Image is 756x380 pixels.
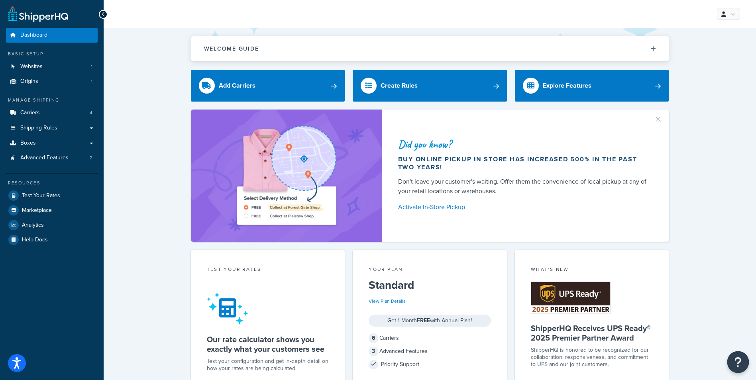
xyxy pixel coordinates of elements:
span: Test Your Rates [22,192,60,199]
a: Advanced Features2 [6,151,98,165]
a: Origins1 [6,74,98,89]
h2: Welcome Guide [204,46,259,52]
div: Advanced Features [369,346,491,357]
div: Get 1 Month with Annual Plan! [369,315,491,327]
span: Origins [20,78,38,85]
div: Resources [6,180,98,186]
strong: FREE [417,316,430,325]
div: Explore Features [543,80,591,91]
span: Dashboard [20,32,47,39]
button: Open Resource Center [727,351,749,373]
h5: Standard [369,279,491,292]
a: Websites1 [6,59,98,74]
div: Test your configuration and get in-depth detail on how your rates are being calculated. [207,358,329,372]
a: Marketplace [6,203,98,217]
a: Analytics [6,218,98,232]
div: Did you know? [398,139,650,150]
span: 3 [369,347,378,356]
div: Carriers [369,333,491,344]
span: 1 [91,78,92,85]
div: Add Carriers [219,80,255,91]
span: 1 [91,63,92,70]
h5: ShipperHQ Receives UPS Ready® 2025 Premier Partner Award [531,323,653,343]
div: Test your rates [207,266,329,275]
a: Shipping Rules [6,121,98,135]
li: Advanced Features [6,151,98,165]
span: Help Docs [22,237,48,243]
span: Websites [20,63,43,70]
li: Websites [6,59,98,74]
h5: Our rate calculator shows you exactly what your customers see [207,335,329,354]
a: Test Your Rates [6,188,98,203]
span: 4 [90,110,92,116]
div: Don't leave your customer's waiting. Offer them the convenience of local pickup at any of your re... [398,177,650,196]
span: Carriers [20,110,40,116]
li: Carriers [6,106,98,120]
span: Marketplace [22,207,52,214]
img: ad-shirt-map-b0359fc47e01cab431d101c4b569394f6a03f54285957d908178d52f29eb9668.png [214,121,359,230]
a: Carriers4 [6,106,98,120]
a: Add Carriers [191,70,345,102]
a: Help Docs [6,233,98,247]
div: Basic Setup [6,51,98,57]
span: 6 [369,333,378,343]
div: Buy online pickup in store has increased 500% in the past two years! [398,155,650,171]
span: 2 [90,155,92,161]
div: Manage Shipping [6,97,98,104]
p: ShipperHQ is honored to be recognized for our collaboration, responsiveness, and commitment to UP... [531,347,653,368]
a: Dashboard [6,28,98,43]
div: What's New [531,266,653,275]
a: Activate In-Store Pickup [398,202,650,213]
div: Create Rules [381,80,418,91]
span: Boxes [20,140,36,147]
div: Priority Support [369,359,491,370]
div: Your Plan [369,266,491,275]
span: Advanced Features [20,155,69,161]
a: Create Rules [353,70,507,102]
li: Origins [6,74,98,89]
span: Shipping Rules [20,125,57,131]
a: Explore Features [515,70,669,102]
a: Boxes [6,136,98,151]
button: Welcome Guide [191,36,669,61]
span: Analytics [22,222,44,229]
a: View Plan Details [369,298,406,305]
